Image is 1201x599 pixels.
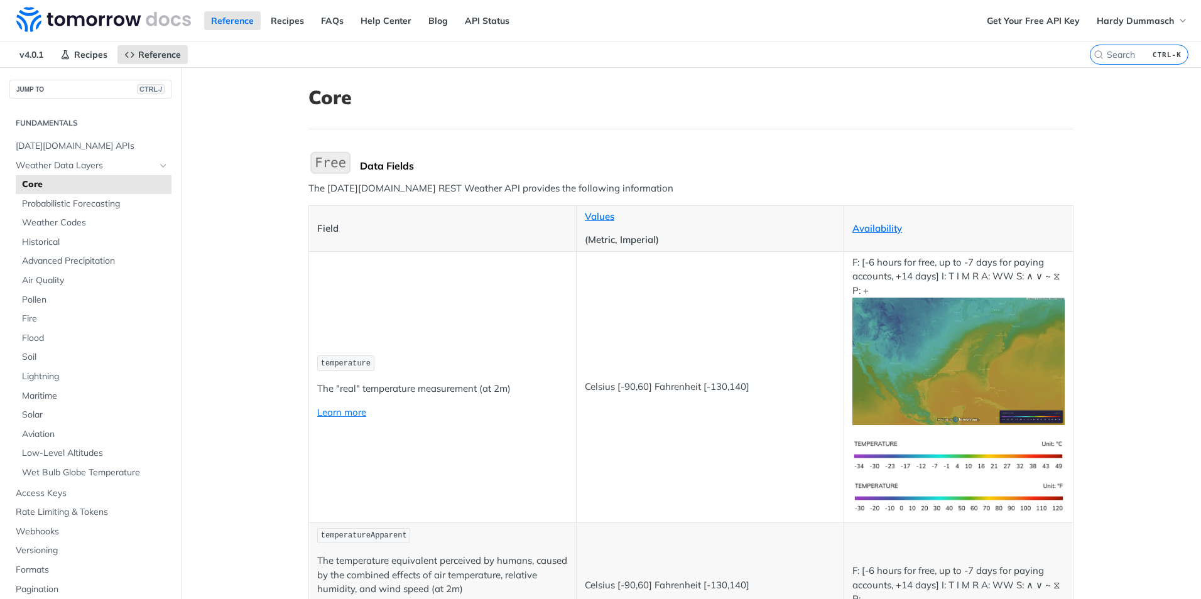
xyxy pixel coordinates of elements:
[317,382,568,396] p: The "real" temperature measurement (at 2m)
[158,161,168,171] button: Hide subpages for Weather Data Layers
[852,490,1065,502] span: Expand image
[9,580,171,599] a: Pagination
[16,291,171,310] a: Pollen
[317,222,568,236] p: Field
[16,583,168,596] span: Pagination
[9,503,171,522] a: Rate Limiting & Tokens
[9,541,171,560] a: Versioning
[16,487,168,500] span: Access Keys
[22,178,168,191] span: Core
[1097,15,1174,26] span: Hardy Dummasch
[16,175,171,194] a: Core
[204,11,261,30] a: Reference
[22,294,168,306] span: Pollen
[16,7,191,32] img: Tomorrow.io Weather API Docs
[321,531,407,540] span: temperatureApparent
[22,217,168,229] span: Weather Codes
[22,447,168,460] span: Low-Level Altitudes
[74,49,107,60] span: Recipes
[22,428,168,441] span: Aviation
[9,484,171,503] a: Access Keys
[980,11,1087,30] a: Get Your Free API Key
[16,506,168,519] span: Rate Limiting & Tokens
[16,252,171,271] a: Advanced Precipitation
[117,45,188,64] a: Reference
[22,370,168,383] span: Lightning
[22,255,168,267] span: Advanced Precipitation
[317,554,568,596] p: The temperature equivalent perceived by humans, caused by the combined effects of air temperature...
[22,313,168,325] span: Fire
[9,561,171,580] a: Formats
[852,222,902,234] a: Availability
[1094,50,1104,60] svg: Search
[22,390,168,402] span: Maritime
[264,11,311,30] a: Recipes
[16,387,171,406] a: Maritime
[585,233,835,247] p: (Metric, Imperial)
[360,159,1073,172] div: Data Fields
[9,137,171,156] a: [DATE][DOMAIN_NAME] APIs
[16,564,168,576] span: Formats
[16,544,168,557] span: Versioning
[22,351,168,364] span: Soil
[585,380,835,394] p: Celsius [-90,60] Fahrenheit [-130,140]
[9,156,171,175] a: Weather Data LayersHide subpages for Weather Data Layers
[852,355,1065,367] span: Expand image
[16,406,171,424] a: Solar
[585,210,614,222] a: Values
[16,444,171,463] a: Low-Level Altitudes
[22,332,168,345] span: Flood
[16,213,171,232] a: Weather Codes
[1090,11,1195,30] button: Hardy Dummasch
[16,329,171,348] a: Flood
[1149,48,1185,61] kbd: CTRL-K
[321,359,371,368] span: temperature
[16,233,171,252] a: Historical
[22,236,168,249] span: Historical
[421,11,455,30] a: Blog
[22,467,168,479] span: Wet Bulb Globe Temperature
[16,195,171,213] a: Probabilistic Forecasting
[9,80,171,99] button: JUMP TOCTRL-/
[16,271,171,290] a: Air Quality
[22,409,168,421] span: Solar
[53,45,114,64] a: Recipes
[16,526,168,538] span: Webhooks
[852,256,1065,425] p: F: [-6 hours for free, up to -7 days for paying accounts, +14 days] I: T I M R A: WW S: ∧ ∨ ~ ⧖ P: +
[354,11,418,30] a: Help Center
[16,159,155,172] span: Weather Data Layers
[317,406,366,418] a: Learn more
[314,11,351,30] a: FAQs
[458,11,516,30] a: API Status
[852,448,1065,460] span: Expand image
[9,117,171,129] h2: Fundamentals
[138,49,181,60] span: Reference
[22,274,168,287] span: Air Quality
[308,86,1073,109] h1: Core
[16,140,168,153] span: [DATE][DOMAIN_NAME] APIs
[16,310,171,328] a: Fire
[9,522,171,541] a: Webhooks
[13,45,50,64] span: v4.0.1
[16,348,171,367] a: Soil
[585,578,835,593] p: Celsius [-90,60] Fahrenheit [-130,140]
[16,463,171,482] a: Wet Bulb Globe Temperature
[308,181,1073,196] p: The [DATE][DOMAIN_NAME] REST Weather API provides the following information
[16,425,171,444] a: Aviation
[22,198,168,210] span: Probabilistic Forecasting
[137,84,165,94] span: CTRL-/
[16,367,171,386] a: Lightning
